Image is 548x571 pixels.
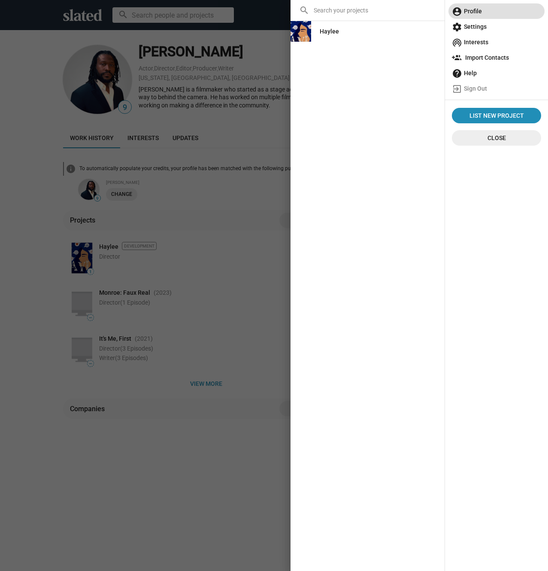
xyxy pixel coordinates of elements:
a: Help [448,65,545,81]
a: Sign Out [448,81,545,96]
a: Profile [448,3,545,19]
a: Haylee [313,24,346,39]
span: Settings [452,19,541,34]
span: Import Contacts [452,50,541,65]
span: Help [452,65,541,81]
mat-icon: wifi_tethering [452,37,462,48]
mat-icon: settings [452,22,462,32]
span: Profile [452,3,541,19]
mat-icon: search [299,5,309,15]
img: Haylee [291,21,311,42]
button: Close [452,130,541,146]
span: List New Project [455,108,538,123]
mat-icon: account_circle [452,6,462,17]
div: Haylee [320,24,339,39]
a: Interests [448,34,545,50]
a: List New Project [452,108,541,123]
mat-icon: exit_to_app [452,84,462,94]
mat-icon: help [452,68,462,79]
span: Sign Out [452,81,541,96]
a: Settings [448,19,545,34]
span: Close [459,130,534,146]
a: Import Contacts [448,50,545,65]
span: Interests [452,34,541,50]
